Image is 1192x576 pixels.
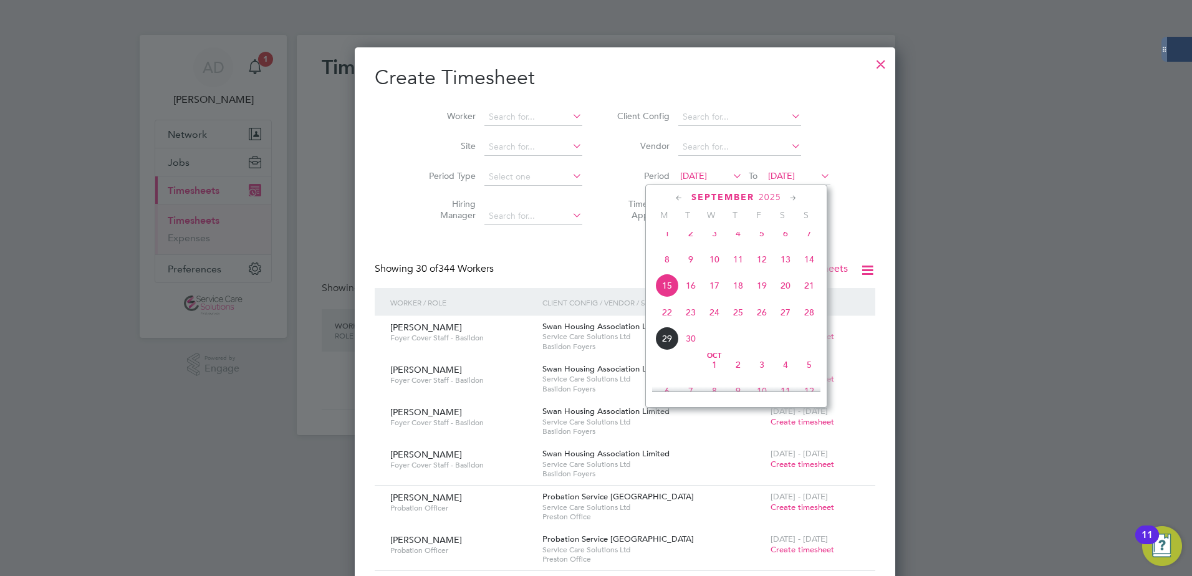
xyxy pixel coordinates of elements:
[759,192,781,203] span: 2025
[655,247,679,271] span: 8
[539,288,767,317] div: Client Config / Vendor / Site
[703,353,726,377] span: 1
[390,418,533,428] span: Foyer Cover Staff - Basildon
[542,448,670,459] span: Swan Housing Association Limited
[679,221,703,245] span: 2
[768,170,795,181] span: [DATE]
[655,221,679,245] span: 1
[390,406,462,418] span: [PERSON_NAME]
[390,364,462,375] span: [PERSON_NAME]
[699,209,723,221] span: W
[390,534,462,545] span: [PERSON_NAME]
[679,379,703,403] span: 7
[416,262,494,275] span: 344 Workers
[484,108,582,126] input: Search for...
[542,554,764,564] span: Preston Office
[542,332,764,342] span: Service Care Solutions Ltd
[703,247,726,271] span: 10
[390,492,462,503] span: [PERSON_NAME]
[390,449,462,460] span: [PERSON_NAME]
[703,274,726,297] span: 17
[750,247,774,271] span: 12
[542,406,670,416] span: Swan Housing Association Limited
[542,534,694,544] span: Probation Service [GEOGRAPHIC_DATA]
[390,503,533,513] span: Probation Officer
[750,221,774,245] span: 5
[542,469,764,479] span: Basildon Foyers
[390,375,533,385] span: Foyer Cover Staff - Basildon
[797,221,821,245] span: 7
[542,512,764,522] span: Preston Office
[771,544,834,555] span: Create timesheet
[613,140,670,151] label: Vendor
[679,327,703,350] span: 30
[679,247,703,271] span: 9
[750,274,774,297] span: 19
[420,170,476,181] label: Period Type
[613,170,670,181] label: Period
[542,491,694,502] span: Probation Service [GEOGRAPHIC_DATA]
[771,459,834,469] span: Create timesheet
[774,353,797,377] span: 4
[390,322,462,333] span: [PERSON_NAME]
[726,353,750,377] span: 2
[703,379,726,403] span: 8
[655,379,679,403] span: 6
[794,209,818,221] span: S
[797,353,821,377] span: 5
[652,209,676,221] span: M
[542,363,670,374] span: Swan Housing Association Limited
[1142,535,1153,551] div: 11
[797,274,821,297] span: 21
[390,545,533,555] span: Probation Officer
[703,300,726,324] span: 24
[420,110,476,122] label: Worker
[750,353,774,377] span: 3
[797,300,821,324] span: 28
[750,300,774,324] span: 26
[613,110,670,122] label: Client Config
[771,534,828,544] span: [DATE] - [DATE]
[679,300,703,324] span: 23
[726,300,750,324] span: 25
[542,374,764,384] span: Service Care Solutions Ltd
[542,321,670,332] span: Swan Housing Association Limited
[771,209,794,221] span: S
[726,221,750,245] span: 4
[542,502,764,512] span: Service Care Solutions Ltd
[390,333,533,343] span: Foyer Cover Staff - Basildon
[745,168,761,184] span: To
[387,288,539,317] div: Worker / Role
[680,170,707,181] span: [DATE]
[771,406,828,416] span: [DATE] - [DATE]
[655,274,679,297] span: 15
[747,209,771,221] span: F
[726,247,750,271] span: 11
[655,300,679,324] span: 22
[1142,526,1182,566] button: Open Resource Center, 11 new notifications
[726,274,750,297] span: 18
[774,300,797,324] span: 27
[542,342,764,352] span: Basildon Foyers
[774,221,797,245] span: 6
[484,208,582,225] input: Search for...
[390,460,533,470] span: Foyer Cover Staff - Basildon
[771,448,828,459] span: [DATE] - [DATE]
[542,545,764,555] span: Service Care Solutions Ltd
[678,138,801,156] input: Search for...
[679,274,703,297] span: 16
[691,192,754,203] span: September
[797,379,821,403] span: 12
[750,379,774,403] span: 10
[774,274,797,297] span: 20
[375,262,496,276] div: Showing
[723,209,747,221] span: T
[542,417,764,427] span: Service Care Solutions Ltd
[797,247,821,271] span: 14
[703,221,726,245] span: 3
[542,426,764,436] span: Basildon Foyers
[542,459,764,469] span: Service Care Solutions Ltd
[676,209,699,221] span: T
[771,502,834,512] span: Create timesheet
[771,491,828,502] span: [DATE] - [DATE]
